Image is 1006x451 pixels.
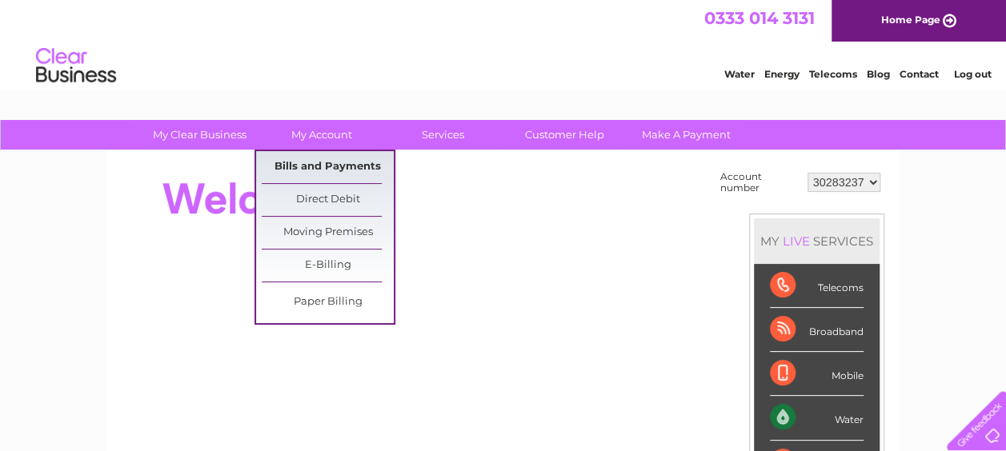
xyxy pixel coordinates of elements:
div: Clear Business is a trading name of Verastar Limited (registered in [GEOGRAPHIC_DATA] No. 3667643... [126,9,882,78]
a: Moving Premises [262,217,394,249]
a: Bills and Payments [262,151,394,183]
div: MY SERVICES [754,218,880,264]
div: Broadband [770,308,864,352]
div: Mobile [770,352,864,396]
a: Customer Help [499,120,631,150]
a: My Clear Business [134,120,266,150]
a: Water [724,68,755,80]
a: My Account [255,120,387,150]
td: Account number [716,167,804,198]
a: Contact [900,68,939,80]
div: Telecoms [770,264,864,308]
a: Direct Debit [262,184,394,216]
a: E-Billing [262,249,394,281]
a: Services [377,120,509,150]
div: LIVE [780,233,813,249]
a: Log out [953,68,991,80]
a: 0333 014 3131 [704,8,815,28]
a: Paper Billing [262,286,394,318]
div: Water [770,396,864,440]
img: logo.png [35,42,117,90]
a: Energy [764,68,800,80]
a: Telecoms [809,68,857,80]
a: Blog [867,68,890,80]
a: Make A Payment [620,120,752,150]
